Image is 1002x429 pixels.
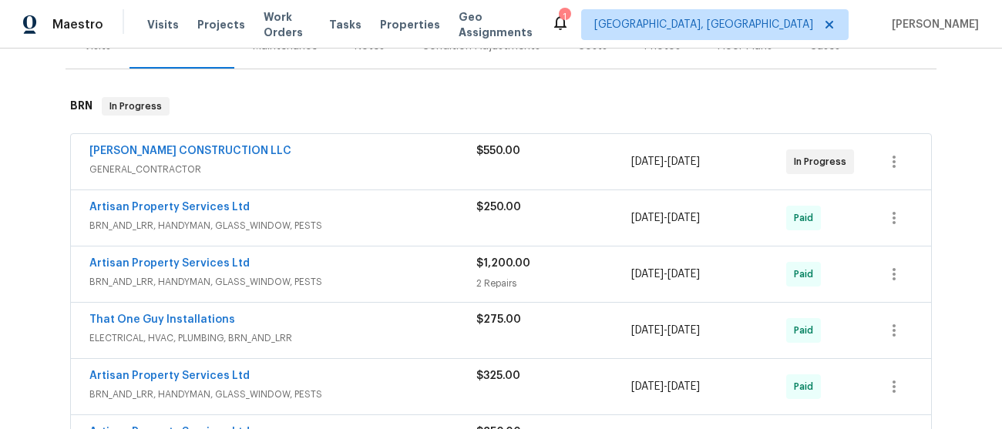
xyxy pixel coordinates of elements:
[66,82,936,131] div: BRN In Progress
[89,314,235,325] a: That One Guy Installations
[667,381,700,392] span: [DATE]
[89,162,476,177] span: GENERAL_CONTRACTOR
[794,323,819,338] span: Paid
[631,210,700,226] span: -
[89,274,476,290] span: BRN_AND_LRR, HANDYMAN, GLASS_WINDOW, PESTS
[667,325,700,336] span: [DATE]
[459,9,533,40] span: Geo Assignments
[631,379,700,394] span: -
[667,156,700,167] span: [DATE]
[89,202,250,213] a: Artisan Property Services Ltd
[89,370,250,381] a: Artisan Property Services Ltd
[667,269,700,280] span: [DATE]
[631,325,664,336] span: [DATE]
[89,218,476,233] span: BRN_AND_LRR, HANDYMAN, GLASS_WINDOW, PESTS
[631,156,664,167] span: [DATE]
[476,276,631,291] div: 2 Repairs
[794,379,819,394] span: Paid
[631,269,664,280] span: [DATE]
[631,381,664,392] span: [DATE]
[631,266,700,282] span: -
[89,146,291,156] a: [PERSON_NAME] CONSTRUCTION LLC
[886,17,979,32] span: [PERSON_NAME]
[52,17,103,32] span: Maestro
[476,370,520,381] span: $325.00
[476,258,530,269] span: $1,200.00
[559,9,570,25] div: 1
[476,146,520,156] span: $550.00
[667,213,700,223] span: [DATE]
[70,97,92,116] h6: BRN
[794,210,819,226] span: Paid
[103,99,168,114] span: In Progress
[264,9,311,40] span: Work Orders
[89,330,476,346] span: ELECTRICAL, HVAC, PLUMBING, BRN_AND_LRR
[89,387,476,402] span: BRN_AND_LRR, HANDYMAN, GLASS_WINDOW, PESTS
[794,154,852,169] span: In Progress
[329,19,361,30] span: Tasks
[476,202,521,213] span: $250.00
[197,17,245,32] span: Projects
[631,323,700,338] span: -
[631,213,664,223] span: [DATE]
[89,258,250,269] a: Artisan Property Services Ltd
[380,17,440,32] span: Properties
[631,154,700,169] span: -
[476,314,521,325] span: $275.00
[594,17,813,32] span: [GEOGRAPHIC_DATA], [GEOGRAPHIC_DATA]
[147,17,179,32] span: Visits
[794,266,819,282] span: Paid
